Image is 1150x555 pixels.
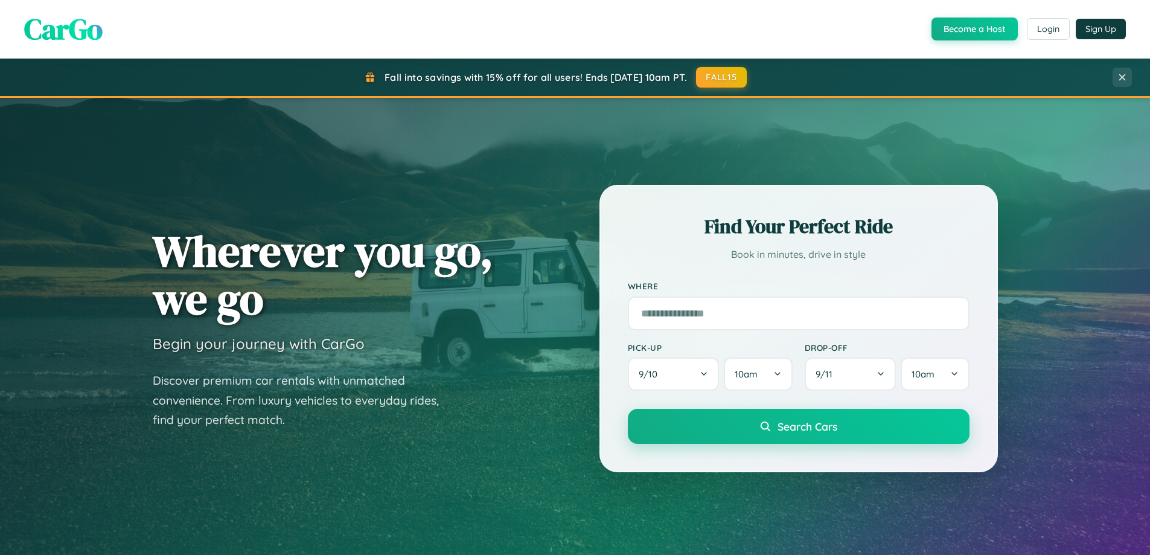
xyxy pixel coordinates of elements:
[628,409,970,444] button: Search Cars
[628,342,793,353] label: Pick-up
[639,368,663,380] span: 9 / 10
[816,368,839,380] span: 9 / 11
[735,368,758,380] span: 10am
[724,358,792,391] button: 10am
[628,246,970,263] p: Book in minutes, drive in style
[901,358,969,391] button: 10am
[153,227,493,322] h1: Wherever you go, we go
[778,420,837,433] span: Search Cars
[696,67,747,88] button: FALL15
[628,358,720,391] button: 9/10
[912,368,934,380] span: 10am
[385,71,687,83] span: Fall into savings with 15% off for all users! Ends [DATE] 10am PT.
[1027,18,1070,40] button: Login
[805,342,970,353] label: Drop-off
[628,213,970,240] h2: Find Your Perfect Ride
[1076,19,1126,39] button: Sign Up
[24,9,103,49] span: CarGo
[931,18,1018,40] button: Become a Host
[153,371,455,430] p: Discover premium car rentals with unmatched convenience. From luxury vehicles to everyday rides, ...
[153,335,365,353] h3: Begin your journey with CarGo
[805,358,896,391] button: 9/11
[628,281,970,292] label: Where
